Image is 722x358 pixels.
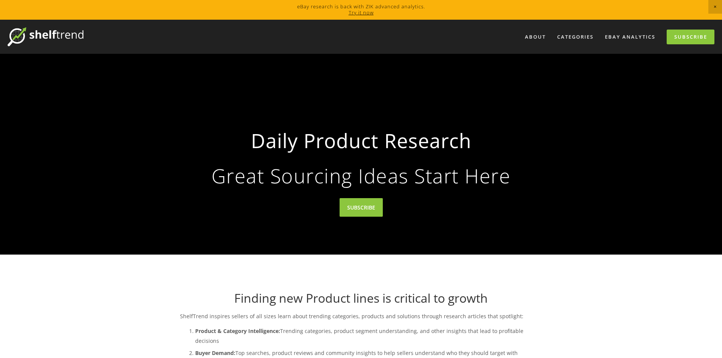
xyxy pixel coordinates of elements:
[8,27,83,46] img: ShelfTrend
[552,31,598,43] div: Categories
[180,291,542,305] h1: Finding new Product lines is critical to growth
[349,9,374,16] a: Try it now
[180,311,542,321] p: ShelfTrend inspires sellers of all sizes learn about trending categories, products and solutions ...
[520,31,551,43] a: About
[195,349,235,356] strong: Buyer Demand:
[195,326,542,345] p: Trending categories, product segment understanding, and other insights that lead to profitable de...
[192,123,530,158] strong: Daily Product Research
[192,166,530,186] p: Great Sourcing Ideas Start Here
[667,30,714,44] a: Subscribe
[600,31,660,43] a: eBay Analytics
[195,327,280,335] strong: Product & Category Intelligence:
[340,198,383,217] a: SUBSCRIBE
